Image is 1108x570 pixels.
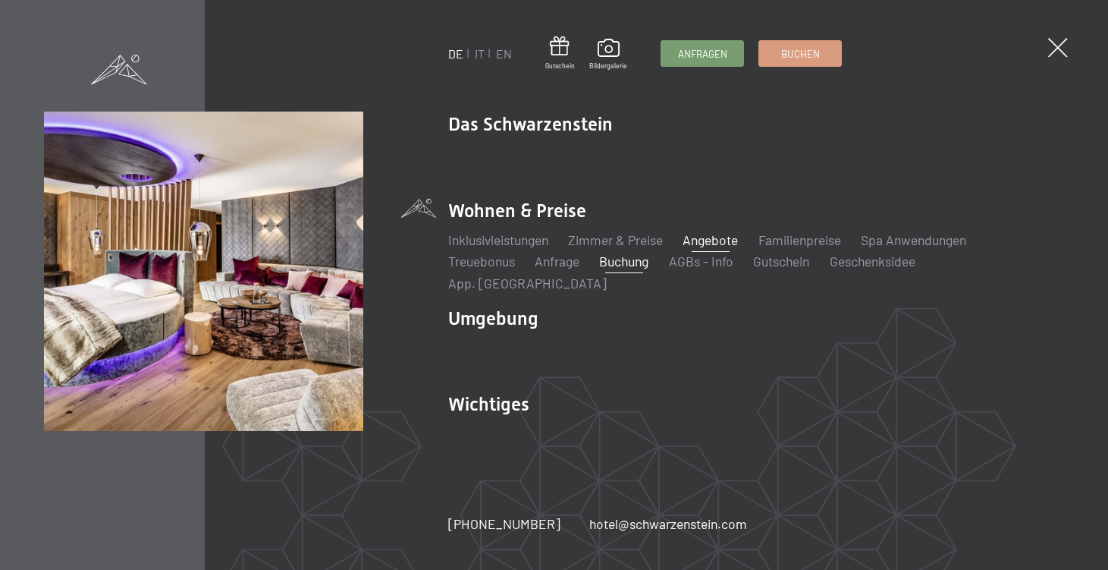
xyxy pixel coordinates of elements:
a: EN [496,46,512,61]
a: Spa Anwendungen [861,231,966,248]
a: Buchen [759,41,841,66]
a: Geschenksidee [830,253,915,269]
a: Inklusivleistungen [448,231,548,248]
a: App. [GEOGRAPHIC_DATA] [448,275,607,291]
a: Familienpreise [758,231,841,248]
a: Treuebonus [448,253,515,269]
a: Buchung [599,253,648,269]
span: Gutschein [545,61,575,71]
span: Anfragen [678,47,727,61]
a: Bildergalerie [589,39,627,71]
a: hotel@schwarzenstein.com [589,515,747,534]
a: Gutschein [545,36,575,71]
a: Angebote [683,231,738,248]
a: [PHONE_NUMBER] [448,515,560,534]
a: Gutschein [753,253,809,269]
a: Anfrage [535,253,579,269]
a: DE [448,46,463,61]
a: Anfragen [661,41,743,66]
span: [PHONE_NUMBER] [448,515,560,532]
span: Buchen [781,47,820,61]
a: Zimmer & Preise [568,231,663,248]
a: AGBs - Info [669,253,733,269]
a: IT [475,46,485,61]
span: Bildergalerie [589,61,627,71]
